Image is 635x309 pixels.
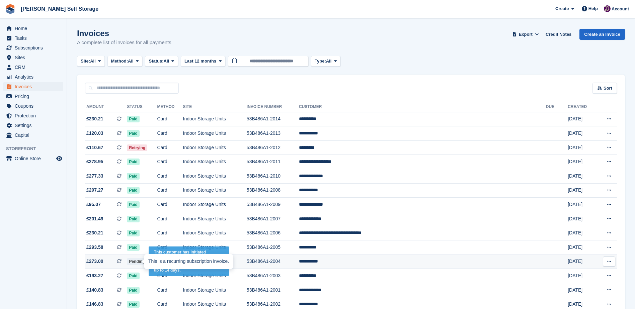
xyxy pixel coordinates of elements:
[181,56,225,67] button: Last 12 months
[157,102,183,112] th: Method
[3,24,63,33] a: menu
[149,58,163,65] span: Status:
[183,169,247,184] td: Indoor Storage Units
[111,58,128,65] span: Method:
[3,130,63,140] a: menu
[77,39,171,46] p: A complete list of invoices for all payments
[247,198,299,212] td: 53B486A1-2009
[157,283,183,297] td: Card
[604,85,612,92] span: Sort
[86,173,103,180] span: £277.33
[543,29,574,40] a: Credit Notes
[86,144,103,151] span: £110.67
[127,216,139,222] span: Paid
[127,301,139,308] span: Paid
[107,56,143,67] button: Method: All
[568,112,596,126] td: [DATE]
[15,63,55,72] span: CRM
[15,111,55,120] span: Protection
[145,56,178,67] button: Status: All
[157,240,183,255] td: Card
[183,102,247,112] th: Site
[247,183,299,198] td: 53B486A1-2008
[157,112,183,126] td: Card
[3,33,63,43] a: menu
[183,212,247,226] td: Indoor Storage Units
[183,126,247,141] td: Indoor Storage Units
[612,6,629,12] span: Account
[568,283,596,297] td: [DATE]
[157,126,183,141] td: Card
[86,115,103,122] span: £230.21
[127,144,147,151] span: Retrying
[3,121,63,130] a: menu
[568,269,596,283] td: [DATE]
[86,272,103,279] span: £193.27
[157,140,183,155] td: Card
[3,82,63,91] a: menu
[157,198,183,212] td: Card
[588,5,598,12] span: Help
[86,187,103,194] span: £297.27
[127,102,157,112] th: Status
[157,226,183,240] td: Card
[247,254,299,269] td: 53B486A1-2004
[568,169,596,184] td: [DATE]
[86,229,103,236] span: £230.21
[183,269,247,283] td: Indoor Storage Units
[77,56,105,67] button: Site: All
[127,201,139,208] span: Paid
[511,29,540,40] button: Export
[184,58,216,65] span: Last 12 months
[15,53,55,62] span: Sites
[183,283,247,297] td: Indoor Storage Units
[568,240,596,255] td: [DATE]
[127,258,147,265] span: Pending
[15,121,55,130] span: Settings
[3,92,63,101] a: menu
[86,215,103,222] span: £201.49
[86,244,103,251] span: £293.58
[55,154,63,163] a: Preview store
[568,183,596,198] td: [DATE]
[247,240,299,255] td: 53B486A1-2005
[15,92,55,101] span: Pricing
[127,130,139,137] span: Paid
[3,101,63,111] a: menu
[568,226,596,240] td: [DATE]
[127,230,139,236] span: Paid
[15,43,55,53] span: Subscriptions
[247,283,299,297] td: 53B486A1-2001
[127,187,139,194] span: Paid
[568,126,596,141] td: [DATE]
[247,126,299,141] td: 53B486A1-2013
[568,212,596,226] td: [DATE]
[3,63,63,72] a: menu
[157,269,183,283] td: Card
[127,287,139,294] span: Paid
[3,43,63,53] a: menu
[3,111,63,120] a: menu
[247,102,299,112] th: Invoice Number
[579,29,625,40] a: Create an Invoice
[568,140,596,155] td: [DATE]
[15,82,55,91] span: Invoices
[15,130,55,140] span: Capital
[15,154,55,163] span: Online Store
[85,102,127,112] th: Amount
[3,53,63,62] a: menu
[127,273,139,279] span: Paid
[127,244,139,251] span: Paid
[247,112,299,126] td: 53B486A1-2014
[81,58,90,65] span: Site:
[15,24,55,33] span: Home
[183,198,247,212] td: Indoor Storage Units
[247,169,299,184] td: 53B486A1-2010
[604,5,611,12] img: Nikki Ambrosini
[86,301,103,308] span: £146.83
[86,287,103,294] span: £140.83
[3,154,63,163] a: menu
[326,58,332,65] span: All
[183,112,247,126] td: Indoor Storage Units
[157,183,183,198] td: Card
